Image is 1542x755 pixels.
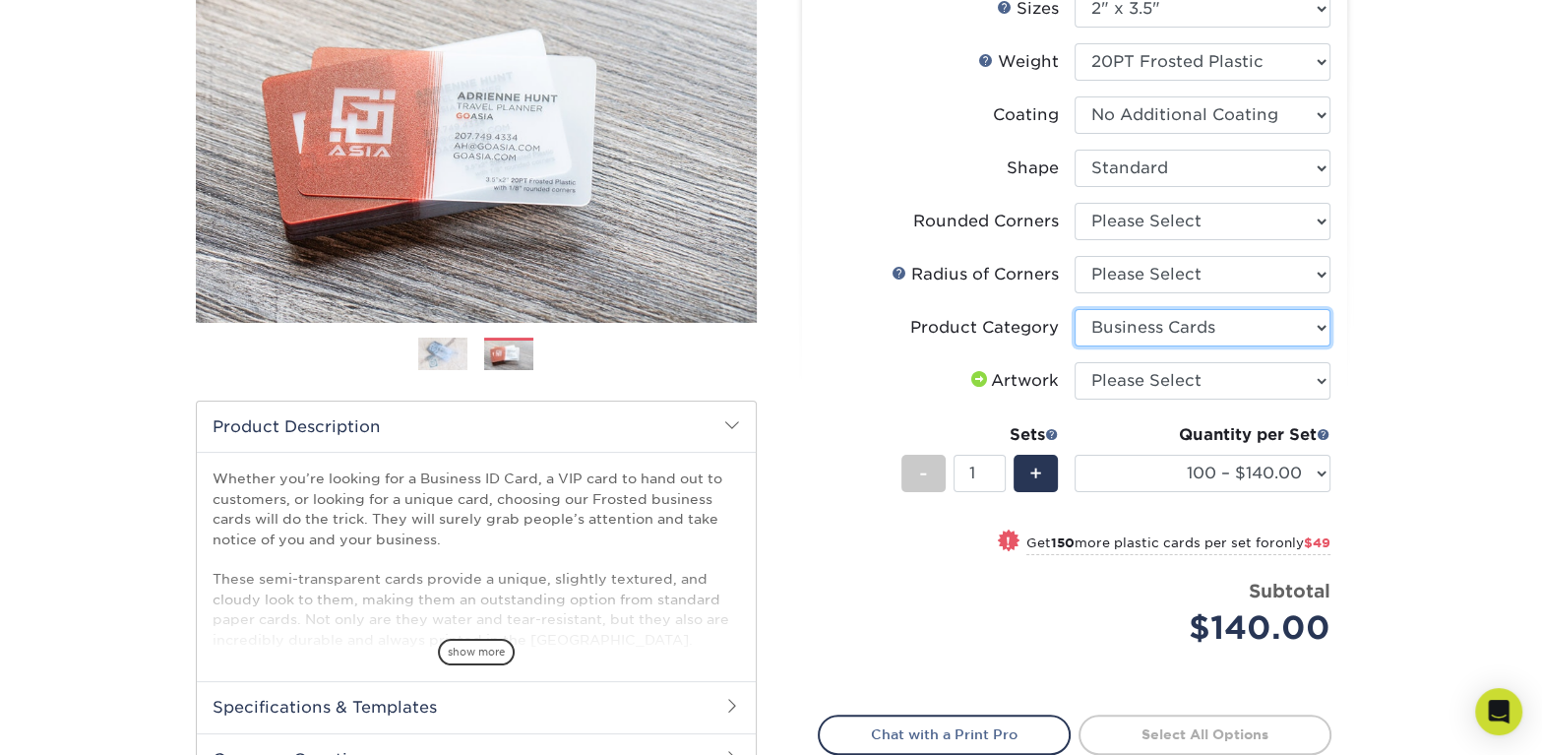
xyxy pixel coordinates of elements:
[1006,532,1011,552] span: !
[197,402,756,452] h2: Product Description
[1304,535,1330,550] span: $49
[1007,157,1059,180] div: Shape
[913,210,1059,233] div: Rounded Corners
[484,339,533,372] img: Plastic Cards 02
[5,695,167,748] iframe: Google Customer Reviews
[1079,715,1331,754] a: Select All Options
[978,50,1059,74] div: Weight
[1075,423,1330,447] div: Quantity per Set
[892,263,1059,286] div: Radius of Corners
[1051,535,1075,550] strong: 150
[1249,580,1330,601] strong: Subtotal
[901,423,1059,447] div: Sets
[197,681,756,732] h2: Specifications & Templates
[1089,604,1330,652] div: $140.00
[993,103,1059,127] div: Coating
[1275,535,1330,550] span: only
[967,369,1059,393] div: Artwork
[438,639,515,665] span: show more
[418,337,467,370] img: Plastic Cards 01
[818,715,1071,754] a: Chat with a Print Pro
[1029,459,1042,488] span: +
[1026,535,1330,555] small: Get more plastic cards per set for
[1475,688,1522,735] div: Open Intercom Messenger
[910,316,1059,340] div: Product Category
[919,459,928,488] span: -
